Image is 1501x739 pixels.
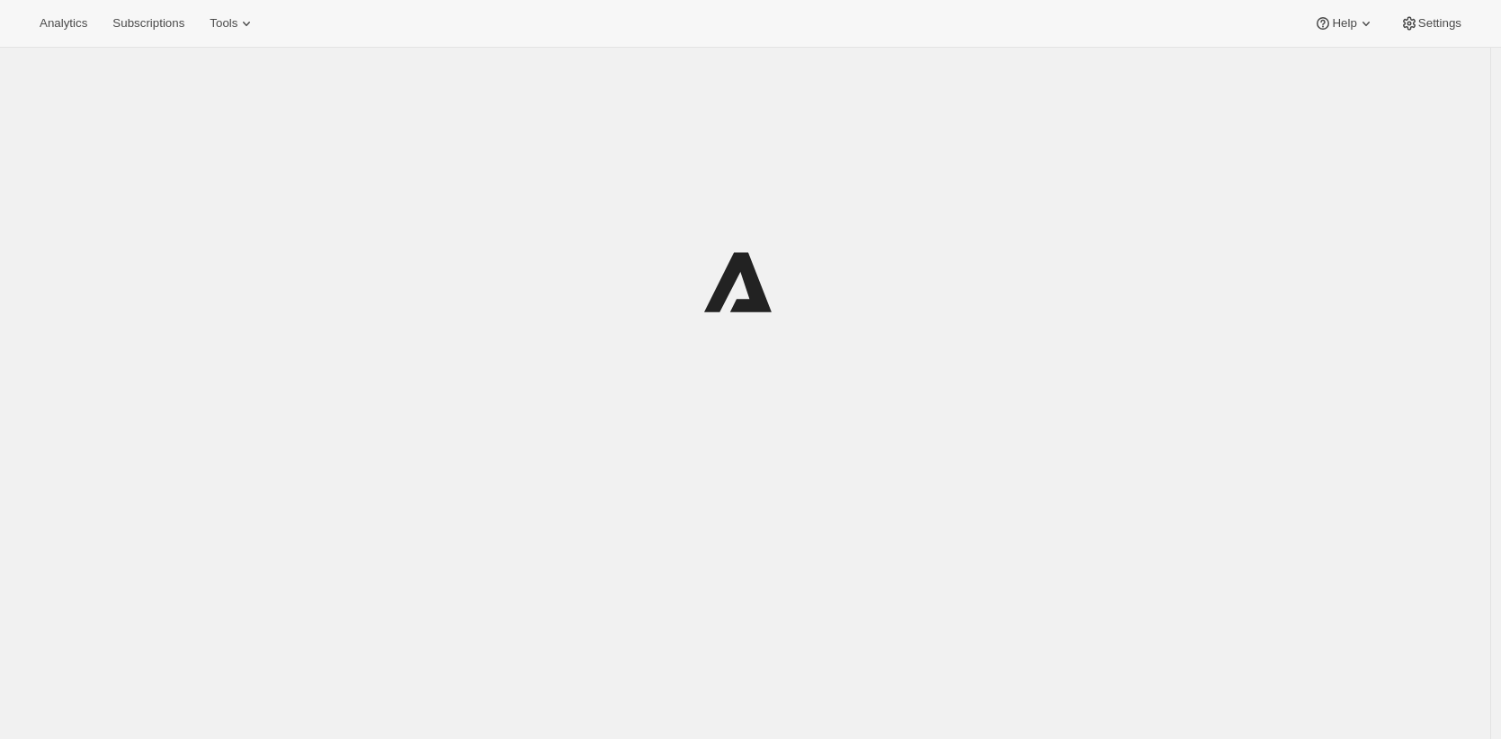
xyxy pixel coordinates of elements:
span: Help [1332,16,1356,31]
span: Subscriptions [112,16,184,31]
span: Tools [210,16,237,31]
button: Settings [1389,11,1472,36]
span: Analytics [40,16,87,31]
button: Subscriptions [102,11,195,36]
span: Settings [1418,16,1461,31]
button: Tools [199,11,266,36]
button: Help [1303,11,1385,36]
button: Analytics [29,11,98,36]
